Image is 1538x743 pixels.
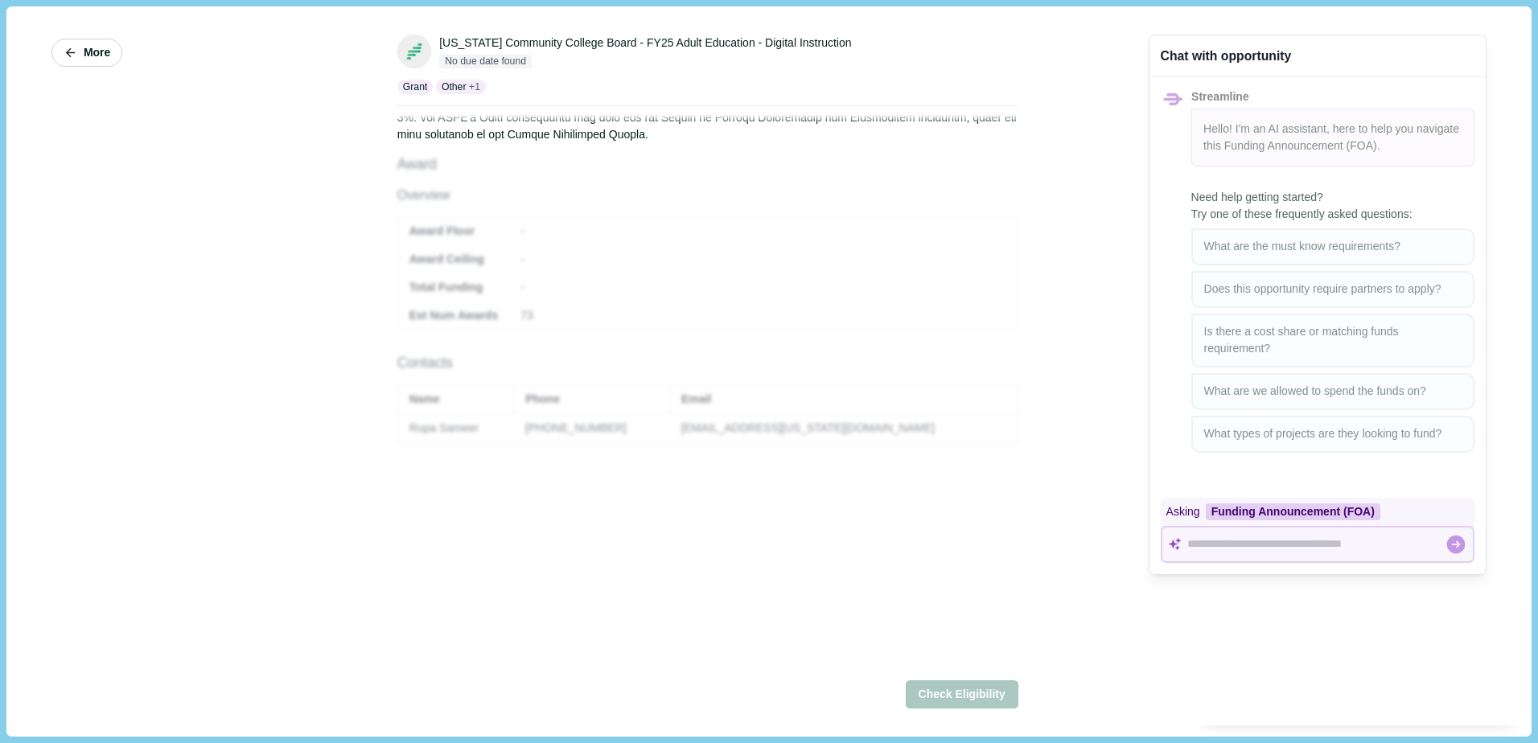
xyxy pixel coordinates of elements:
div: Asking [1161,498,1474,526]
span: Hello! I'm an AI assistant, here to help you navigate this . [1203,122,1459,152]
span: Need help getting started? Try one of these frequently asked questions: [1191,189,1474,223]
div: [US_STATE] Community College Board - FY25 Adult Education - Digital Instruction [439,35,851,51]
span: Streamline [1191,90,1249,103]
button: More [51,39,122,67]
button: Check Eligibility [906,680,1018,708]
img: amplifund.jpeg [398,35,430,68]
p: Other [442,80,467,94]
span: Funding Announcement (FOA) [1224,139,1377,152]
p: Grant [403,80,428,94]
span: More [84,46,110,60]
span: + 1 [469,80,480,94]
div: Funding Announcement (FOA) [1206,503,1380,520]
div: Chat with opportunity [1161,47,1292,65]
span: No due date found [439,55,532,69]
